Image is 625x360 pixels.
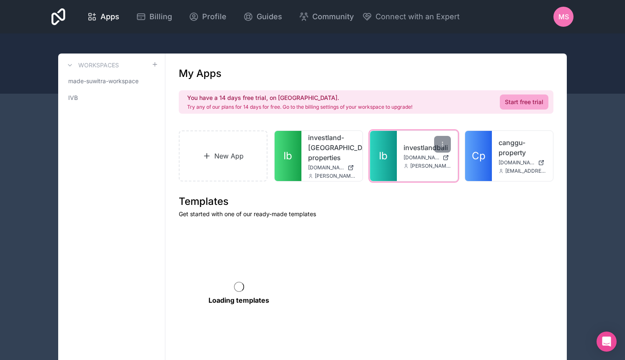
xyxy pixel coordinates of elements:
[80,8,126,26] a: Apps
[376,11,460,23] span: Connect with an Expert
[179,67,221,80] h1: My Apps
[499,159,535,166] span: [DOMAIN_NAME]
[404,154,440,161] span: [DOMAIN_NAME]
[308,164,344,171] span: [DOMAIN_NAME]
[308,164,356,171] a: [DOMAIN_NAME]
[379,149,388,163] span: Ib
[410,163,451,169] span: [PERSON_NAME][EMAIL_ADDRESS][PERSON_NAME][DOMAIN_NAME]
[208,295,269,305] p: Loading templates
[65,74,158,89] a: made-suwitra-workspace
[65,60,119,70] a: Workspaces
[68,77,139,85] span: made-suwitra-workspace
[179,130,267,181] a: New App
[65,90,158,105] a: IVB
[315,173,356,179] span: [PERSON_NAME][EMAIL_ADDRESS][PERSON_NAME][DOMAIN_NAME]
[257,11,282,23] span: Guides
[187,104,412,110] p: Try any of our plans for 14 days for free. Go to the billing settings of your workspace to upgrade!
[404,143,451,153] a: investlandbali
[404,154,451,161] a: [DOMAIN_NAME]
[465,131,492,181] a: Cp
[505,168,546,174] span: [EMAIL_ADDRESS][DOMAIN_NAME]
[237,8,289,26] a: Guides
[275,131,301,181] a: Ib
[558,12,569,22] span: MS
[202,11,226,23] span: Profile
[129,8,179,26] a: Billing
[182,8,233,26] a: Profile
[149,11,172,23] span: Billing
[179,195,553,208] h1: Templates
[68,94,78,102] span: IVB
[308,133,356,163] a: investland-[GEOGRAPHIC_DATA]-properties
[100,11,119,23] span: Apps
[179,210,553,218] p: Get started with one of our ready-made templates
[362,11,460,23] button: Connect with an Expert
[283,149,292,163] span: Ib
[472,149,486,163] span: Cp
[187,94,412,102] h2: You have a 14 days free trial, on [GEOGRAPHIC_DATA].
[500,94,548,110] a: Start free trial
[78,61,119,69] h3: Workspaces
[499,159,546,166] a: [DOMAIN_NAME]
[370,131,397,181] a: Ib
[597,332,617,352] div: Open Intercom Messenger
[499,138,546,158] a: canggu-property
[292,8,360,26] a: Community
[312,11,354,23] span: Community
